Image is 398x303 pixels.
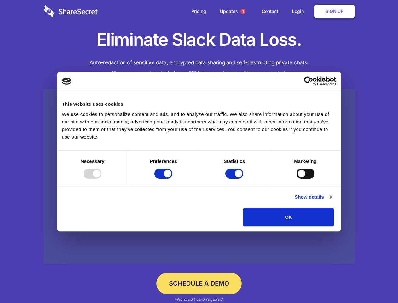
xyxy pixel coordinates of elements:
a: Show details [295,193,331,201]
span: 1 [240,9,245,14]
h1: Eliminate Slack Data Loss. [44,28,355,51]
strong: Preferences [150,158,177,164]
em: *No credit card required. [174,297,224,302]
strong: Marketing [294,158,317,164]
a: Usercentrics Cookiebot - opens in a new window [281,76,336,86]
div: This website uses cookies [62,100,336,108]
strong: Statistics [224,158,245,164]
a: Login [286,2,313,21]
h4: Auto-redaction of sensitive data, encrypted data sharing and self-destructing private chats. Shar... [44,57,355,78]
strong: Necessary [81,158,105,164]
img: logo [62,78,72,85]
a: Wistia video thumbnail [44,89,355,264]
button: OK [243,208,334,226]
a: Sign Up [314,5,355,18]
a: Pricing [185,2,212,21]
a: Schedule a Demo [156,273,242,294]
a: Contact [256,2,285,21]
img: logo-wordmark-white-trans-d4663122ce5f474addd5e946df7df03e33cb6a1c49d2221995e7729f52c070b2.svg [44,5,98,17]
div: We use cookies to personalize content and ads, and to analyze our traffic. We also share informat... [62,110,336,141]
